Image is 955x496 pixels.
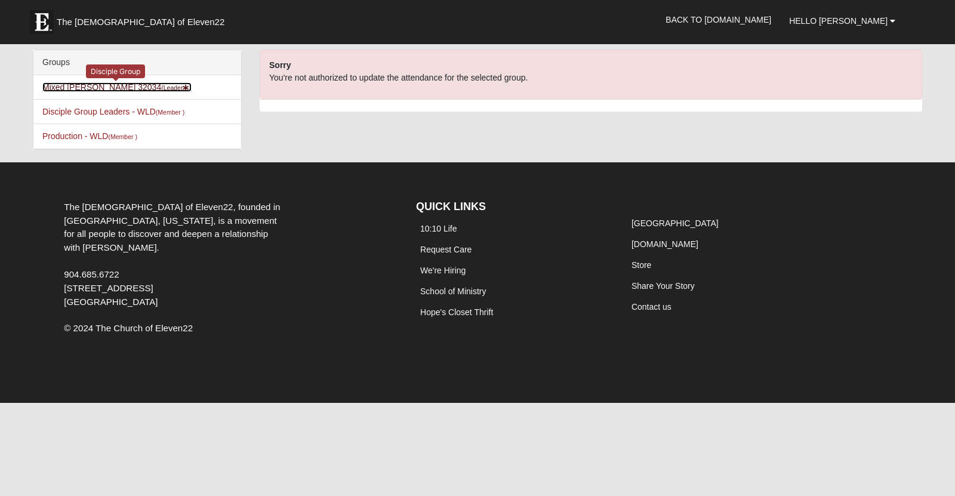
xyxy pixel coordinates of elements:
small: (Member ) [108,133,137,140]
a: Back to [DOMAIN_NAME] [657,5,780,35]
p: You're not authorized to update the attendance for the selected group. [269,72,913,84]
a: School of Ministry [420,286,486,296]
small: (Member ) [156,109,184,116]
h4: QUICK LINKS [416,201,609,214]
a: [DOMAIN_NAME] [631,239,698,249]
a: Disciple Group Leaders - WLD(Member ) [42,107,184,116]
a: Contact us [631,302,671,312]
div: Groups [33,50,241,75]
span: © 2024 The Church of Eleven22 [64,323,193,333]
span: [GEOGRAPHIC_DATA] [64,297,158,307]
a: Mixed [PERSON_NAME] 32034(Leader) [42,82,192,92]
a: Request Care [420,245,472,254]
a: 10:10 Life [420,224,457,233]
img: Eleven22 logo [30,10,54,34]
a: Hope's Closet Thrift [420,307,493,317]
strong: Sorry [269,60,291,70]
a: Hello [PERSON_NAME] [780,6,904,36]
div: The [DEMOGRAPHIC_DATA] of Eleven22, founded in [GEOGRAPHIC_DATA], [US_STATE], is a movement for a... [55,201,289,309]
a: Store [631,260,651,270]
a: We're Hiring [420,266,466,275]
a: Share Your Story [631,281,695,291]
a: Production - WLD(Member ) [42,131,137,141]
span: Hello [PERSON_NAME] [789,16,888,26]
a: [GEOGRAPHIC_DATA] [631,218,719,228]
div: Disciple Group [86,64,145,78]
a: The [DEMOGRAPHIC_DATA] of Eleven22 [24,4,263,34]
small: (Leader ) [161,84,192,91]
span: The [DEMOGRAPHIC_DATA] of Eleven22 [57,16,224,28]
